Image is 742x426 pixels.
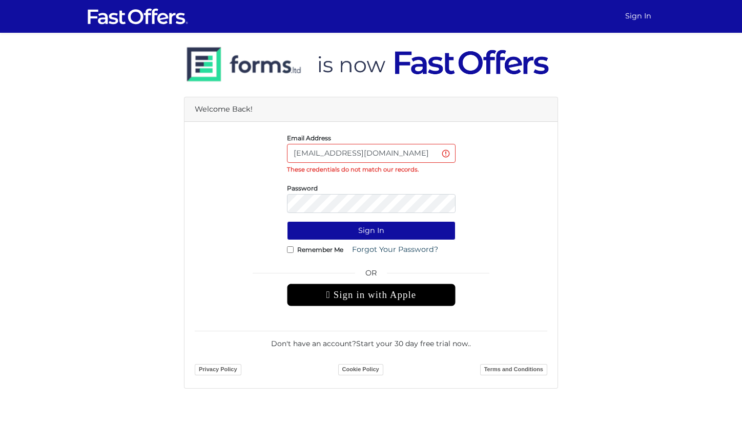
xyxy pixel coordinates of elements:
div: Sign in with Apple [287,284,456,306]
label: Email Address [287,137,331,139]
a: Terms and Conditions [480,364,547,375]
a: Cookie Policy [338,364,383,375]
strong: These credentials do not match our records. [287,166,419,173]
a: Start your 30 day free trial now. [356,339,469,348]
div: Welcome Back! [184,97,558,122]
div: Don't have an account? . [195,331,547,349]
span: OR [287,267,456,284]
label: Remember Me [297,248,343,251]
a: Privacy Policy [195,364,241,375]
button: Sign In [287,221,456,240]
label: Password [287,187,318,189]
input: E-Mail [287,144,456,163]
a: Forgot Your Password? [345,240,445,259]
a: Sign In [621,6,655,26]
